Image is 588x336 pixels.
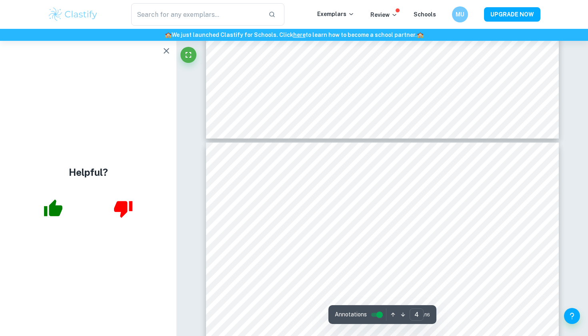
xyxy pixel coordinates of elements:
h6: MU [456,10,465,19]
span: 🏫 [417,32,424,38]
button: MU [452,6,468,22]
a: Schools [414,11,436,18]
p: Exemplars [317,10,354,18]
span: / 16 [424,311,430,318]
h4: Helpful? [69,165,108,179]
button: Help and Feedback [564,308,580,324]
a: here [293,32,306,38]
p: Review [370,10,398,19]
span: 🏫 [165,32,172,38]
button: UPGRADE NOW [484,7,540,22]
span: Annotations [335,310,367,319]
button: Fullscreen [180,47,196,63]
input: Search for any exemplars... [131,3,262,26]
img: Clastify logo [48,6,98,22]
h6: We just launched Clastify for Schools. Click to learn how to become a school partner. [2,30,586,39]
